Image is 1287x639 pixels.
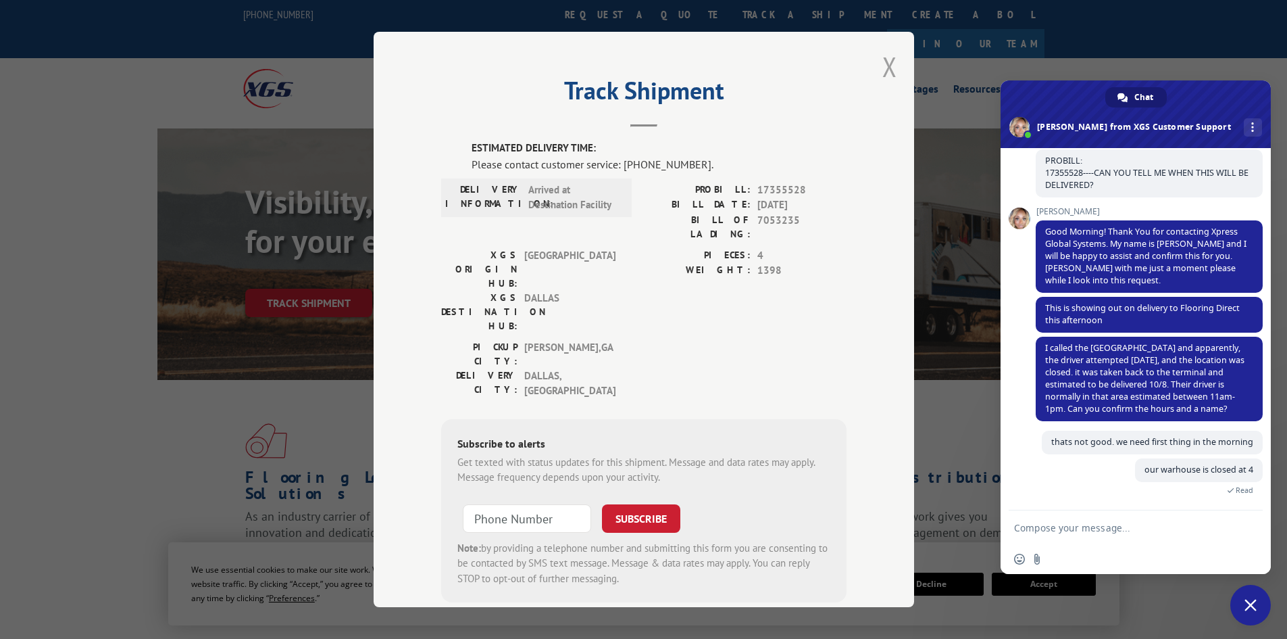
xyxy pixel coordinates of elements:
[1014,522,1228,534] textarea: Compose your message...
[1045,342,1244,415] span: I called the [GEOGRAPHIC_DATA] and apparently, the driver attempted [DATE], and the location was ...
[524,248,615,291] span: [GEOGRAPHIC_DATA]
[457,541,830,587] div: by providing a telephone number and submitting this form you are consenting to be contacted by SM...
[1045,302,1240,326] span: This is showing out on delivery to Flooring Direct this afternoon
[1036,207,1263,216] span: [PERSON_NAME]
[1230,585,1271,625] div: Close chat
[644,213,751,241] label: BILL OF LADING:
[644,197,751,213] label: BILL DATE:
[644,183,751,198] label: PROBILL:
[757,263,847,279] span: 1398
[472,156,847,172] div: Please contact customer service: [PHONE_NUMBER].
[1051,436,1253,448] span: thats not good. we need first thing in the morning
[441,291,518,333] label: XGS DESTINATION HUB:
[524,340,615,369] span: [PERSON_NAME] , GA
[528,183,620,213] span: Arrived at Destination Facility
[524,291,615,333] span: DALLAS
[644,248,751,264] label: PIECES:
[441,369,518,399] label: DELIVERY CITY:
[1105,87,1167,108] div: Chat
[1244,118,1262,137] div: More channels
[757,213,847,241] span: 7053235
[524,369,615,399] span: DALLAS , [GEOGRAPHIC_DATA]
[1045,226,1246,286] span: Good Morning! Thank You for contacting Xpress Global Systems. My name is [PERSON_NAME] and I will...
[457,435,830,455] div: Subscribe to alerts
[472,141,847,156] label: ESTIMATED DELIVERY TIME:
[1144,464,1253,475] span: our warhouse is closed at 4
[882,49,897,85] button: Close modal
[1236,486,1253,495] span: Read
[463,504,591,533] input: Phone Number
[1014,554,1025,565] span: Insert an emoji
[441,340,518,369] label: PICKUP CITY:
[1134,87,1153,108] span: Chat
[441,81,847,107] h2: Track Shipment
[441,248,518,291] label: XGS ORIGIN HUB:
[757,183,847,198] span: 17355528
[457,542,481,554] strong: Note:
[1045,155,1248,191] span: PROBILL: 17355528----CAN YOU TELL ME WHEN THIS WILL BE DELIVERED?
[1032,554,1042,565] span: Send a file
[457,455,830,486] div: Get texted with status updates for this shipment. Message and data rates may apply. Message frequ...
[602,504,680,533] button: SUBSCRIBE
[757,197,847,213] span: [DATE]
[757,248,847,264] span: 4
[445,183,522,213] label: DELIVERY INFORMATION:
[644,263,751,279] label: WEIGHT:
